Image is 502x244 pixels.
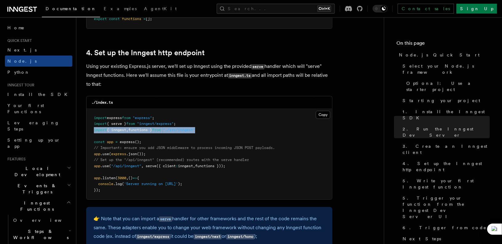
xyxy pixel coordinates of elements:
span: .use [100,152,109,156]
a: Optional: Use a starter project [404,78,490,95]
span: Local Development [5,165,67,178]
a: AgentKit [140,2,180,17]
span: const [109,17,120,21]
span: functions })); [195,164,225,168]
span: Node.js [7,59,37,64]
a: Home [5,22,72,33]
a: Starting your project [400,95,490,106]
button: Steps & Workflows [11,226,72,243]
span: export [94,17,107,21]
a: serve [159,216,172,221]
span: Leveraging Steps [7,120,59,131]
span: , [193,164,195,168]
span: app [94,164,100,168]
a: 5. Trigger your function from the Inngest Dev Server UI [400,192,490,222]
span: 2. Run the Inngest Dev Server [403,126,490,138]
span: Examples [104,6,137,11]
span: from [126,122,135,126]
a: Select your Node.js framework [400,60,490,78]
span: import [94,122,107,126]
span: "inngest/express" [137,122,174,126]
button: Search...Ctrl+K [217,4,335,14]
a: Setting up your app [5,134,72,152]
span: ( [109,164,111,168]
button: Toggle dark mode [373,5,388,12]
span: 3. Create an Inngest client [403,143,490,155]
span: app [94,152,100,156]
a: Python [5,67,72,78]
a: 4. Set up the Inngest http endpoint [400,158,490,175]
span: { serve } [107,122,126,126]
a: Leveraging Steps [5,117,72,134]
a: Next.js [5,44,72,56]
code: inngest/next [194,234,222,239]
code: ./index.ts [91,100,113,105]
span: Next.js [7,48,37,52]
code: serve [251,64,264,69]
a: 5. Write your first Inngest function [400,175,490,192]
span: Events & Triggers [5,183,67,195]
a: 4. Set up the Inngest http endpoint [86,48,205,57]
span: = [143,17,146,21]
span: Documentation [46,6,96,11]
span: Home [7,25,25,31]
span: serve [146,164,156,168]
span: console [98,182,113,186]
span: () [128,176,133,180]
span: inngest [178,164,193,168]
span: Node.js Quick Start [399,52,480,58]
span: 1. Install the Inngest SDK [403,109,490,121]
a: Overview [11,215,72,226]
span: Steps & Workflows [11,228,69,241]
code: inngest/express [136,234,171,239]
span: ()); [137,152,146,156]
p: 👉 Note that you can import a handler for other frameworks and the rest of the code remains the sa... [94,214,325,241]
span: ( [122,182,124,186]
kbd: Ctrl+K [317,6,331,12]
span: .listen [100,176,115,180]
span: Overview [13,218,77,223]
a: Install the SDK [5,89,72,100]
span: functions [122,17,141,21]
span: // Set up the "/api/inngest" (recommended) routes with the serve handler [94,158,249,162]
span: app [107,140,113,144]
span: }); [94,188,100,192]
a: Examples [100,2,140,17]
span: , [126,128,128,132]
span: AgentKit [144,6,177,11]
span: import [94,116,107,120]
span: import [94,128,107,132]
button: Copy [316,111,330,119]
span: app [94,176,100,180]
button: Events & Triggers [5,180,72,197]
span: 6. Trigger from code [403,225,487,231]
span: 4. Set up the Inngest http endpoint [403,160,490,173]
span: "express" [133,116,152,120]
span: , [141,164,143,168]
a: Node.js [5,56,72,67]
span: ); [178,182,182,186]
span: ; [152,116,154,120]
span: { [137,176,139,180]
code: serve [159,217,172,222]
a: 1. Install the Inngest SDK [400,106,490,123]
span: Next Steps [403,236,441,242]
a: Node.js Quick Start [396,49,490,60]
span: const [94,140,105,144]
span: Inngest tour [5,83,34,88]
span: = [115,140,118,144]
span: .use [100,164,109,168]
a: 6. Trigger from code [400,222,490,233]
span: "/api/inngest" [111,164,141,168]
a: 3. Create an Inngest client [400,141,490,158]
a: Sign Up [456,4,497,14]
code: inngest/hono [226,234,254,239]
span: : [176,164,178,168]
span: 3000 [118,176,126,180]
a: 2. Run the Inngest Dev Server [400,123,490,141]
span: Starting your project [403,97,480,104]
span: Select your Node.js framework [403,63,490,75]
span: ( [115,176,118,180]
span: { inngest [107,128,126,132]
span: .json [126,152,137,156]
